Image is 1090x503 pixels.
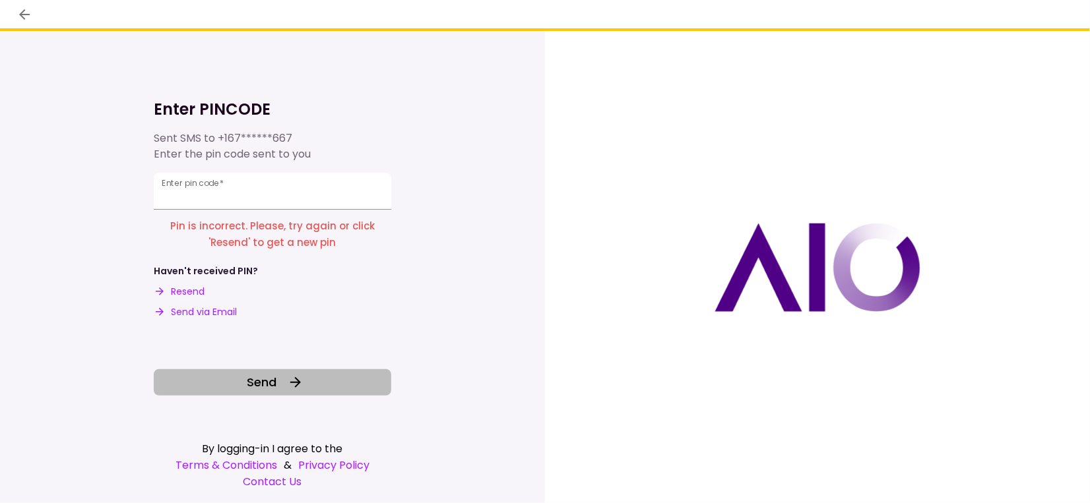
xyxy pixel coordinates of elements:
div: By logging-in I agree to the [154,440,391,457]
div: & [154,457,391,473]
button: back [13,3,36,26]
a: Privacy Policy [298,457,369,473]
h1: Enter PINCODE [154,99,391,120]
label: Enter pin code [162,177,224,189]
p: Pin is incorrect. Please, try again or click 'Resend' to get a new pin [154,218,391,251]
button: Resend [154,285,205,299]
img: AIO logo [715,223,920,312]
span: Send [247,373,277,391]
a: Terms & Conditions [176,457,277,473]
button: Send [154,369,391,396]
a: Contact Us [154,473,391,490]
button: Send via Email [154,305,237,319]
div: Sent SMS to Enter the pin code sent to you [154,131,391,162]
div: Haven't received PIN? [154,264,258,278]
